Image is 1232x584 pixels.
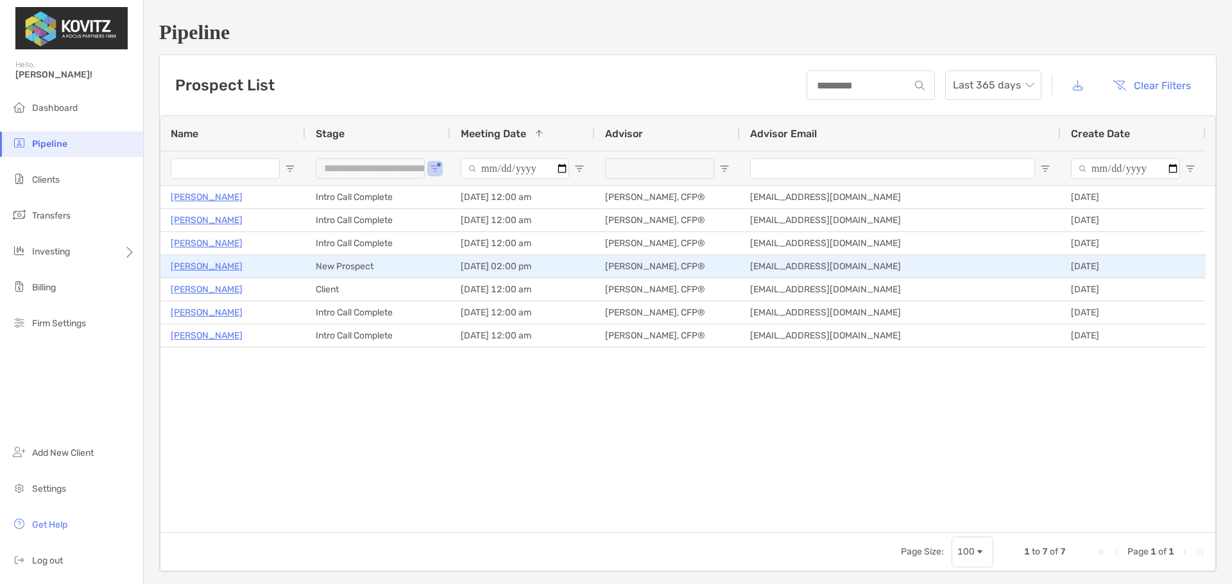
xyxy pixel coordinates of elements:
input: Name Filter Input [171,158,280,179]
span: of [1158,546,1167,557]
div: [DATE] 12:00 am [450,324,595,347]
span: 7 [1060,546,1066,557]
div: [PERSON_NAME], CFP® [595,209,740,231]
span: Log out [32,555,63,566]
span: Page [1127,546,1149,557]
img: dashboard icon [12,99,27,115]
button: Open Filter Menu [719,163,730,174]
p: [PERSON_NAME] [171,235,243,251]
span: Add New Client [32,447,94,458]
div: Intro Call Complete [305,186,450,208]
div: Client [305,278,450,301]
span: Last 365 days [953,71,1034,99]
span: Transfers [32,210,71,221]
input: Meeting Date Filter Input [461,158,569,179]
div: [DATE] 12:00 am [450,186,595,208]
div: [DATE] [1061,186,1206,208]
div: [EMAIL_ADDRESS][DOMAIN_NAME] [740,186,1061,208]
div: Intro Call Complete [305,324,450,347]
a: [PERSON_NAME] [171,258,243,274]
img: clients icon [12,171,27,187]
div: Page Size [952,537,993,567]
div: 100 [957,546,975,557]
span: Advisor Email [750,128,817,140]
div: [DATE] [1061,324,1206,347]
img: firm-settings icon [12,315,27,330]
a: [PERSON_NAME] [171,281,243,297]
div: Last Page [1195,547,1205,557]
a: [PERSON_NAME] [171,305,243,321]
span: Meeting Date [461,128,526,140]
span: Settings [32,483,66,494]
div: [PERSON_NAME], CFP® [595,278,740,301]
input: Advisor Email Filter Input [750,158,1035,179]
div: [PERSON_NAME], CFP® [595,324,740,347]
span: 1 [1168,546,1174,557]
a: [PERSON_NAME] [171,212,243,228]
div: [EMAIL_ADDRESS][DOMAIN_NAME] [740,324,1061,347]
button: Open Filter Menu [574,163,585,174]
img: get-help icon [12,516,27,531]
div: Next Page [1179,547,1190,557]
div: Intro Call Complete [305,209,450,231]
span: Get Help [32,519,67,530]
div: [DATE] 12:00 am [450,301,595,324]
div: [PERSON_NAME], CFP® [595,186,740,208]
img: settings icon [12,480,27,496]
img: input icon [915,81,925,90]
div: Intro Call Complete [305,301,450,324]
div: [DATE] 02:00 pm [450,255,595,278]
div: [DATE] [1061,209,1206,231]
div: [DATE] [1061,301,1206,324]
img: Zoe Logo [15,5,128,51]
div: [EMAIL_ADDRESS][DOMAIN_NAME] [740,232,1061,254]
span: [PERSON_NAME]! [15,69,135,80]
img: logout icon [12,552,27,567]
div: [PERSON_NAME], CFP® [595,301,740,324]
span: Create Date [1071,128,1130,140]
span: Investing [32,246,70,257]
img: transfers icon [12,207,27,222]
input: Create Date Filter Input [1071,158,1180,179]
div: [EMAIL_ADDRESS][DOMAIN_NAME] [740,278,1061,301]
img: pipeline icon [12,135,27,151]
div: First Page [1097,547,1107,557]
div: New Prospect [305,255,450,278]
span: Clients [32,174,60,185]
span: to [1032,546,1040,557]
h3: Prospect List [175,76,275,94]
span: Name [171,128,198,140]
div: [EMAIL_ADDRESS][DOMAIN_NAME] [740,209,1061,231]
div: [DATE] 12:00 am [450,278,595,301]
div: [EMAIL_ADDRESS][DOMAIN_NAME] [740,301,1061,324]
span: Advisor [605,128,643,140]
div: [EMAIL_ADDRESS][DOMAIN_NAME] [740,255,1061,278]
div: [PERSON_NAME], CFP® [595,232,740,254]
button: Open Filter Menu [430,163,440,174]
img: add_new_client icon [12,444,27,460]
div: [DATE] [1061,232,1206,254]
span: Stage [316,128,345,140]
span: 1 [1151,546,1156,557]
div: Previous Page [1112,547,1122,557]
img: billing icon [12,279,27,294]
span: Dashboard [32,103,78,113]
h1: Pipeline [159,21,1217,44]
button: Open Filter Menu [1185,163,1195,174]
a: [PERSON_NAME] [171,328,243,344]
span: of [1050,546,1058,557]
button: Open Filter Menu [1040,163,1050,174]
div: Intro Call Complete [305,232,450,254]
div: [DATE] 12:00 am [450,232,595,254]
a: [PERSON_NAME] [171,189,243,205]
span: Firm Settings [32,318,86,329]
span: 7 [1042,546,1048,557]
span: Billing [32,282,56,293]
div: [DATE] 12:00 am [450,209,595,231]
button: Open Filter Menu [285,163,295,174]
div: [PERSON_NAME], CFP® [595,255,740,278]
